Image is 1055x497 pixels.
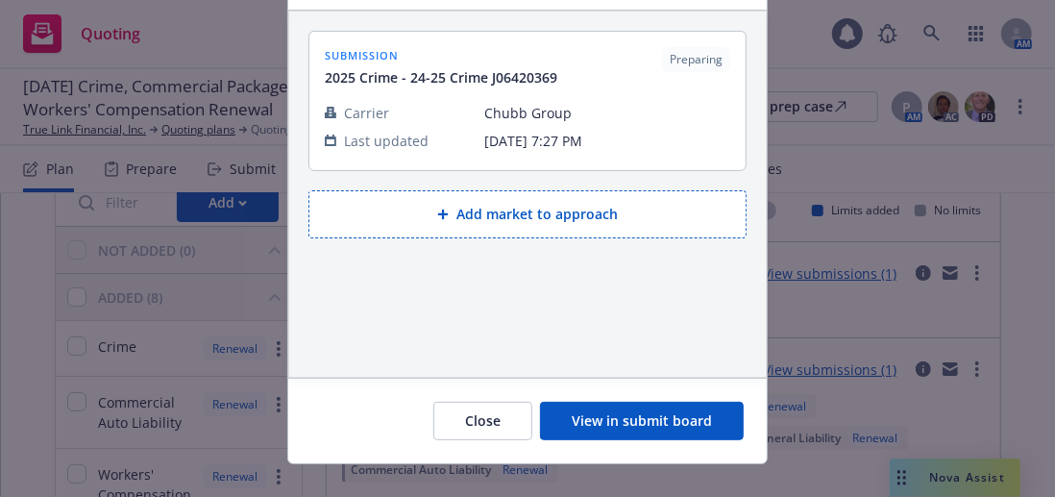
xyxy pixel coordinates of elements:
[540,402,744,440] button: View in submit board
[308,190,747,238] button: Add market to approach
[670,51,723,68] span: Preparing
[325,67,557,87] span: 2025 Crime - 24-25 Crime J06420369
[344,103,389,123] span: Carrier
[484,131,730,151] span: [DATE] 7:27 PM
[484,103,730,123] span: Chubb Group
[433,402,532,440] button: Close
[344,131,429,151] span: Last updated
[325,47,557,63] span: submission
